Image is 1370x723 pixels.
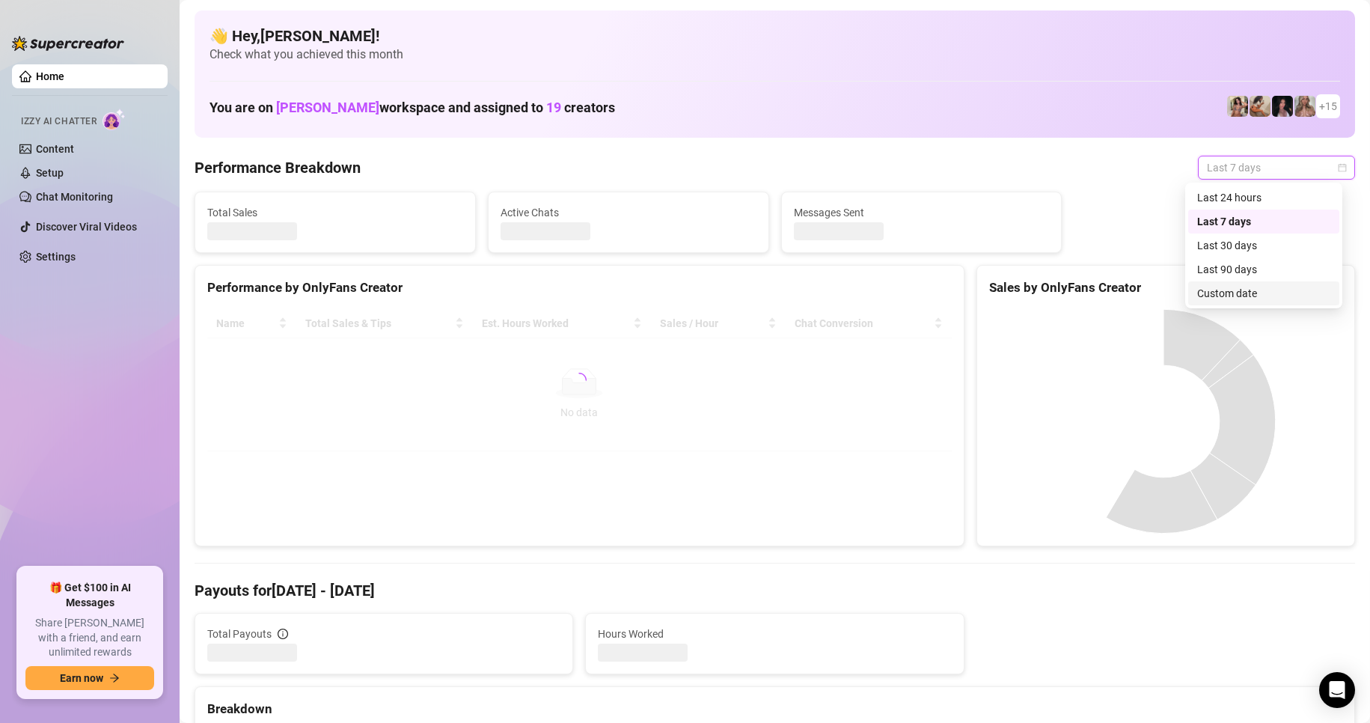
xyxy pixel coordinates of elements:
div: Custom date [1197,285,1330,302]
h4: 👋 Hey, [PERSON_NAME] ! [210,25,1340,46]
span: info-circle [278,629,288,639]
span: Last 7 days [1207,156,1346,179]
span: Total Payouts [207,626,272,642]
div: Last 7 days [1188,210,1339,234]
div: Last 90 days [1188,257,1339,281]
a: Setup [36,167,64,179]
span: Messages Sent [794,204,1050,221]
span: Total Sales [207,204,463,221]
img: Avry (@avryjennervip) [1227,96,1248,117]
div: Last 24 hours [1188,186,1339,210]
h4: Payouts for [DATE] - [DATE] [195,580,1355,601]
button: Earn nowarrow-right [25,666,154,690]
img: Baby (@babyyyybellaa) [1272,96,1293,117]
div: Last 24 hours [1197,189,1330,206]
span: Izzy AI Chatter [21,115,97,129]
a: Discover Viral Videos [36,221,137,233]
span: arrow-right [109,673,120,683]
span: Hours Worked [598,626,951,642]
div: Breakdown [207,699,1342,719]
div: Sales by OnlyFans Creator [989,278,1342,298]
span: Share [PERSON_NAME] with a friend, and earn unlimited rewards [25,616,154,660]
span: Earn now [60,672,103,684]
div: Open Intercom Messenger [1319,672,1355,708]
span: 19 [546,100,561,115]
h4: Performance Breakdown [195,157,361,178]
div: Last 90 days [1197,261,1330,278]
a: Home [36,70,64,82]
img: AI Chatter [103,109,126,130]
img: Kayla (@kaylathaylababy) [1250,96,1270,117]
h1: You are on workspace and assigned to creators [210,100,615,116]
span: loading [571,372,587,388]
span: [PERSON_NAME] [276,100,379,115]
img: Kenzie (@dmaxkenz) [1294,96,1315,117]
img: logo-BBDzfeDw.svg [12,36,124,51]
span: Active Chats [501,204,756,221]
span: 🎁 Get $100 in AI Messages [25,581,154,610]
a: Content [36,143,74,155]
div: Last 30 days [1197,237,1330,254]
span: Check what you achieved this month [210,46,1340,63]
span: + 15 [1319,98,1337,115]
div: Last 7 days [1197,213,1330,230]
div: Custom date [1188,281,1339,305]
a: Chat Monitoring [36,191,113,203]
div: Last 30 days [1188,234,1339,257]
div: Performance by OnlyFans Creator [207,278,952,298]
span: calendar [1338,163,1347,172]
a: Settings [36,251,76,263]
